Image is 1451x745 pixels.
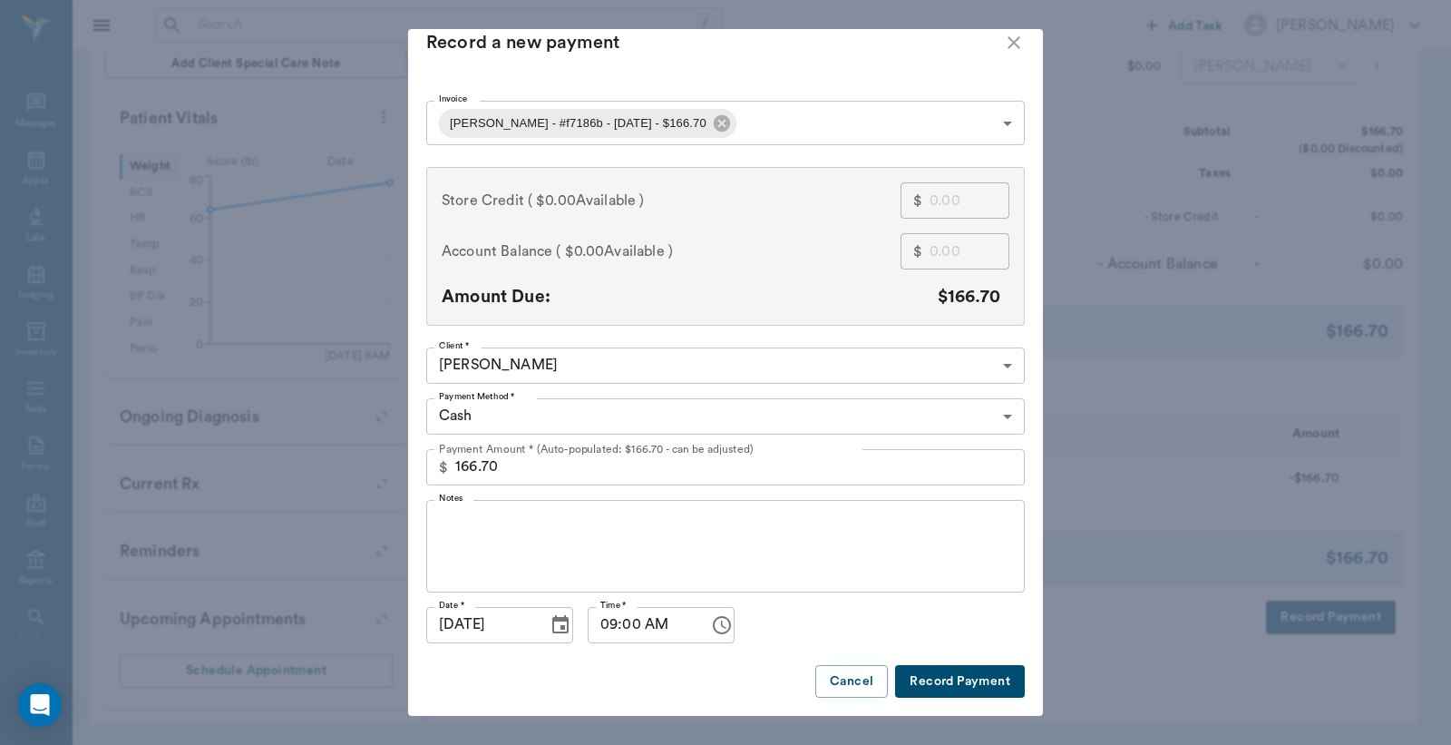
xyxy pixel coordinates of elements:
input: MM/DD/YYYY [426,607,535,643]
div: [PERSON_NAME] - #f7186b - [DATE] - $166.70 [439,109,736,138]
button: close [1003,32,1025,54]
p: $ [913,190,922,211]
span: Account Balance ( ) [442,240,673,262]
input: 0.00 [930,182,1009,219]
label: Notes [439,492,463,505]
label: Payment Method * [439,390,515,403]
input: 0.00 [930,233,1009,270]
p: $ [913,240,922,262]
div: Record a new payment [426,28,1003,57]
label: Invoice [439,93,467,105]
input: 0.00 [455,449,1025,485]
input: hh:mm aa [588,607,696,643]
span: $0.00 Available [536,190,636,211]
button: Record Payment [895,665,1025,699]
label: Client * [439,339,470,352]
p: Payment Amount * (Auto-populated: $166.70 - can be adjusted) [439,441,754,457]
span: $0.00 Available [565,240,665,262]
span: Store Credit ( ) [442,190,644,211]
button: Choose date, selected date is Sep 11, 2025 [542,607,579,643]
label: Time * [600,599,627,612]
span: [PERSON_NAME] - #f7186b - [DATE] - $166.70 [439,113,717,133]
p: $ [439,456,448,478]
div: Cash [426,398,1025,435]
label: Date * [439,599,464,612]
p: Amount Due: [442,284,550,310]
button: Cancel [815,665,888,699]
p: $166.70 [938,284,1000,310]
button: Choose time, selected time is 9:00 AM [704,607,740,643]
div: Open Intercom Messenger [18,683,62,727]
div: [PERSON_NAME] [426,348,1025,384]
